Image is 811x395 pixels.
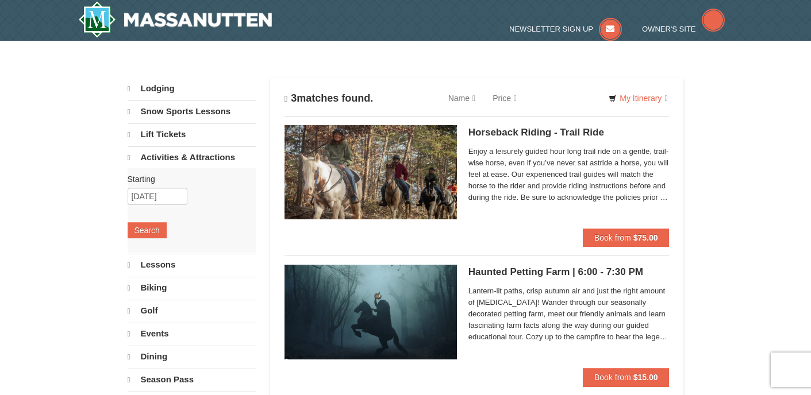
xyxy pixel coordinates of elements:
a: Biking [128,277,256,299]
button: Book from $75.00 [583,229,670,247]
strong: $15.00 [633,373,658,382]
a: Season Pass [128,369,256,390]
img: 21584748-79-4e8ac5ed.jpg [285,125,457,219]
h5: Haunted Petting Farm | 6:00 - 7:30 PM [468,266,670,278]
button: Book from $15.00 [583,368,670,386]
button: Search [128,222,167,238]
span: Enjoy a leisurely guided hour long trail ride on a gentle, trail-wise horse, even if you’ve never... [468,146,670,203]
a: Lift Tickets [128,123,256,145]
label: Starting [128,173,247,185]
a: Golf [128,300,256,322]
h5: Horseback Riding - Trail Ride [468,127,670,138]
a: Lessons [128,254,256,276]
a: Newsletter Sign Up [509,25,622,33]
a: Dining [128,346,256,367]
a: Price [484,87,525,110]
span: Book from [594,373,631,382]
span: Owner's Site [642,25,696,33]
a: Snow Sports Lessons [128,100,256,122]
strong: $75.00 [633,233,658,242]
img: Massanutten Resort Logo [78,1,272,38]
a: Name [440,87,484,110]
a: Massanutten Resort [78,1,272,38]
span: Lantern-lit paths, crisp autumn air and just the right amount of [MEDICAL_DATA]! Wander through o... [468,285,670,343]
span: Book from [594,233,631,242]
a: My Itinerary [601,90,675,107]
a: Events [128,323,256,344]
span: Newsletter Sign Up [509,25,593,33]
a: Owner's Site [642,25,725,33]
a: Lodging [128,78,256,99]
a: Activities & Attractions [128,146,256,168]
img: 21584748-82-4788bf0f.jpg [285,265,457,359]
